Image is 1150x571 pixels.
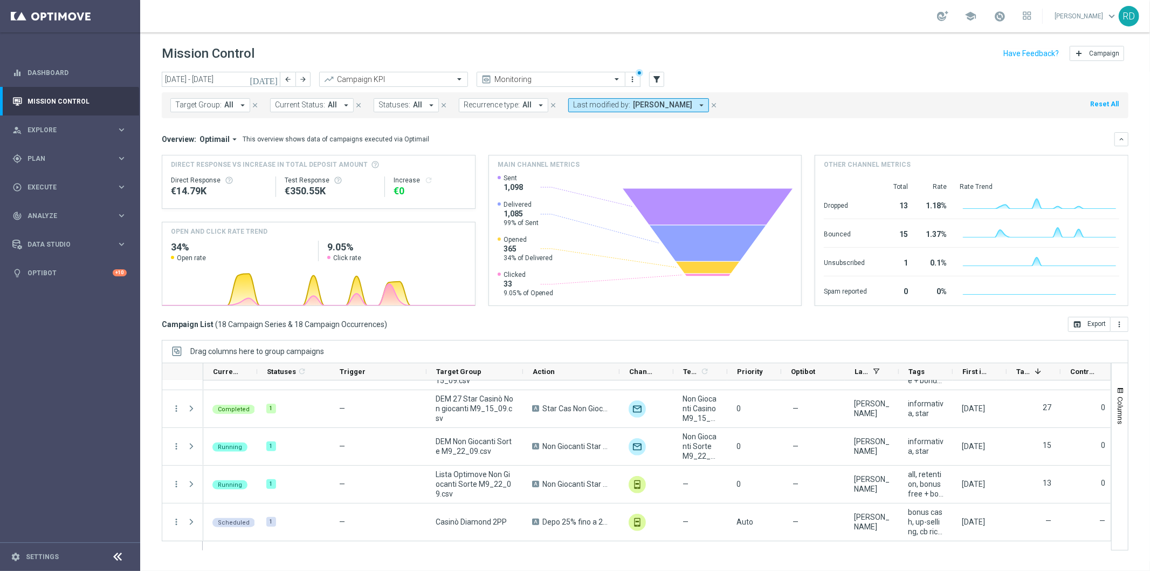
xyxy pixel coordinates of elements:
h2: 9.05% [327,241,466,254]
span: Targeted Customers [1016,368,1030,376]
div: 1 [880,253,908,270]
span: Tags [908,368,925,376]
div: Press SPACE to select this row. [203,428,1114,466]
span: Lista Optimove Non Giocanti Sorte M9_22_09.csv [436,470,514,499]
label: 27 [1043,403,1051,412]
i: filter_alt [652,74,662,84]
span: Non Giocanti Casino M9_15_09_2025 [683,394,718,423]
span: A [532,481,539,487]
div: Bounced [824,225,867,242]
multiple-options-button: Export to CSV [1068,320,1128,328]
span: Optibot [791,368,815,376]
i: track_changes [12,211,22,221]
span: Execute [27,184,116,191]
span: Statuses [267,368,296,376]
img: In-app Inbox [629,476,646,493]
i: close [710,101,718,109]
div: 27 Sep 2025, Saturday [962,517,985,527]
button: arrow_back [280,72,295,87]
i: open_in_browser [1073,320,1082,329]
button: Target Group: All arrow_drop_down [170,98,250,112]
button: play_circle_outline Execute keyboard_arrow_right [12,183,127,192]
i: arrow_drop_down [426,100,436,110]
button: close [439,99,449,111]
button: person_search Explore keyboard_arrow_right [12,126,127,134]
span: Drag columns here to group campaigns [190,347,324,356]
span: ( [215,320,218,329]
span: Last Modified By [855,368,869,376]
i: keyboard_arrow_right [116,125,127,135]
i: lightbulb [12,268,22,278]
span: school [965,10,976,22]
button: Reset All [1089,98,1120,110]
i: refresh [700,367,709,376]
label: 0 [1101,403,1105,412]
i: more_vert [629,75,637,84]
span: — [793,517,798,527]
div: 1 [266,517,276,527]
span: ) [384,320,387,329]
h3: Campaign List [162,320,387,329]
i: keyboard_arrow_right [116,182,127,192]
div: 1.18% [921,196,947,213]
button: Recurrence type: All arrow_drop_down [459,98,548,112]
div: track_changes Analyze keyboard_arrow_right [12,212,127,220]
label: 0 [1101,440,1105,450]
a: [PERSON_NAME]keyboard_arrow_down [1053,8,1119,24]
div: 0% [921,282,947,299]
colored-tag: Running [212,479,247,490]
button: arrow_forward [295,72,311,87]
span: Non Giocanti Star Sorte Free + Depo [542,479,610,489]
span: A [532,519,539,525]
input: Select date range [162,72,280,87]
h1: Mission Control [162,46,254,62]
div: Dropped [824,196,867,213]
i: close [549,101,557,109]
ng-select: Campaign KPI [319,72,468,87]
i: play_circle_outline [12,182,22,192]
span: DEM 27 Star Casinò Non giocanti M9_15_09.csv [436,394,514,423]
span: 365 [504,244,553,254]
label: 15 [1043,440,1051,450]
span: Target Group [436,368,481,376]
div: Rate Trend [960,182,1119,191]
span: Delivered [504,200,539,209]
img: Optimail [629,400,646,418]
span: Opened [504,235,553,244]
button: Optimail arrow_drop_down [196,134,243,144]
i: settings [11,552,20,562]
span: 99% of Sent [504,219,539,227]
span: — [683,517,688,527]
div: 13 [880,196,908,213]
span: Non Giocanti Star Sorte Free + Depo [542,441,610,451]
div: Data Studio [12,240,116,249]
button: lightbulb Optibot +10 [12,269,127,277]
div: Row Groups [190,347,324,356]
span: [PERSON_NAME] [633,100,692,110]
h4: Other channel metrics [824,160,911,169]
i: gps_fixed [12,154,22,164]
span: Click rate [333,254,361,262]
i: more_vert [171,441,181,451]
span: 0 [736,404,741,413]
i: person_search [12,125,22,135]
button: close [709,99,719,111]
span: Priority [737,368,763,376]
a: Dashboard [27,58,127,87]
div: Rossana De Angelis [854,474,890,494]
span: Templates [683,368,699,376]
div: Increase [394,176,466,185]
button: gps_fixed Plan keyboard_arrow_right [12,154,127,163]
div: Press SPACE to select this row. [162,428,203,466]
div: Mission Control [12,87,127,115]
button: more_vert [1111,317,1128,332]
i: arrow_drop_down [536,100,546,110]
span: All [328,100,337,110]
div: In-app Inbox [629,514,646,531]
div: Rossana De Angelis [854,437,890,456]
i: refresh [298,367,306,376]
i: arrow_forward [299,76,307,83]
